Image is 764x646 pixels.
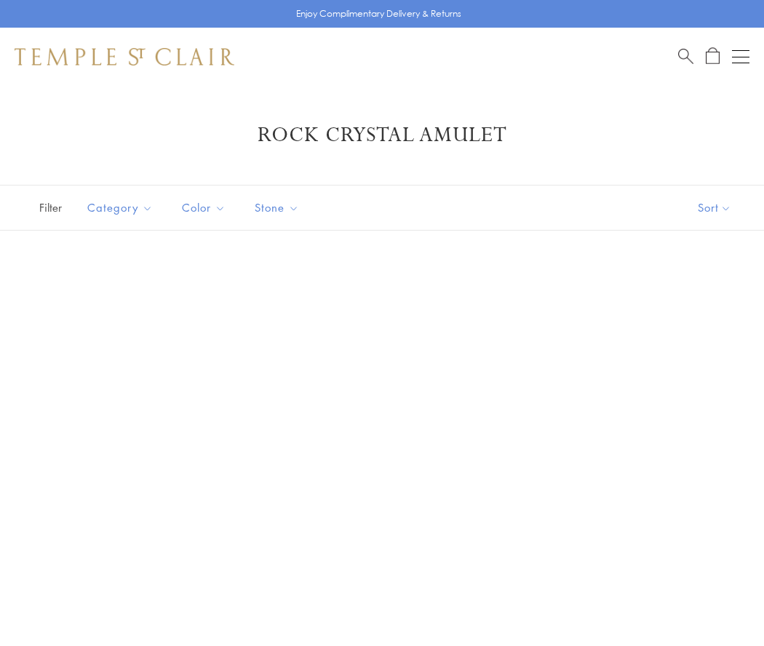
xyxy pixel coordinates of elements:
[15,48,234,65] img: Temple St. Clair
[80,199,164,217] span: Category
[732,48,749,65] button: Open navigation
[175,199,236,217] span: Color
[171,191,236,224] button: Color
[296,7,461,21] p: Enjoy Complimentary Delivery & Returns
[76,191,164,224] button: Category
[665,186,764,230] button: Show sort by
[244,191,310,224] button: Stone
[678,47,693,65] a: Search
[706,47,720,65] a: Open Shopping Bag
[36,122,728,148] h1: Rock Crystal Amulet
[247,199,310,217] span: Stone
